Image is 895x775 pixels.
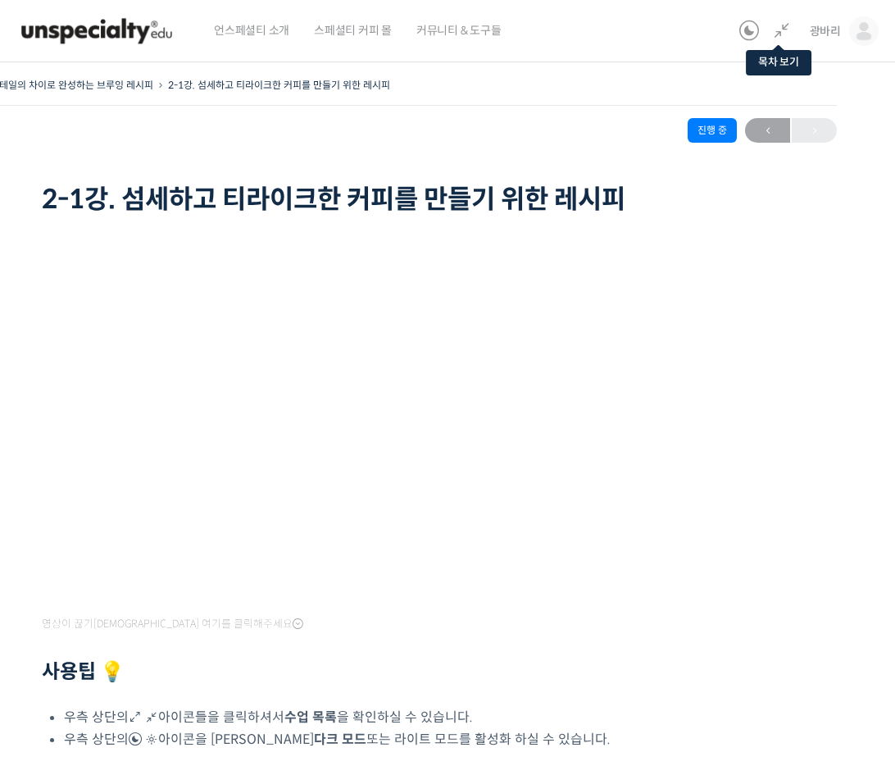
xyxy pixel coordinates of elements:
strong: 사용팁 💡 [42,659,125,684]
li: 우측 상단의 아이콘을 [PERSON_NAME] 또는 라이트 모드를 활성화 하실 수 있습니다. [64,728,665,750]
a: 2-1강. 섬세하고 티라이크한 커피를 만들기 위한 레시피 [168,79,390,91]
div: 진행 중 [688,118,737,143]
span: 광바리 [810,24,841,39]
span: 설정 [253,545,273,558]
a: 대화 [108,520,211,561]
a: ←이전 [745,118,790,143]
b: 다크 모드 [314,731,366,748]
a: 홈 [5,520,108,561]
li: 우측 상단의 아이콘들을 클릭하셔서 을 확인하실 수 있습니다. [64,706,665,728]
b: 수업 목록 [284,709,337,726]
span: 대화 [150,545,170,558]
span: 영상이 끊기[DEMOGRAPHIC_DATA] 여기를 클릭해주세요 [42,618,303,631]
span: ← [745,120,790,142]
span: 홈 [52,545,61,558]
h1: 2-1강. 섬세하고 티라이크한 커피를 만들기 위한 레시피 [42,184,665,215]
a: 설정 [211,520,315,561]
